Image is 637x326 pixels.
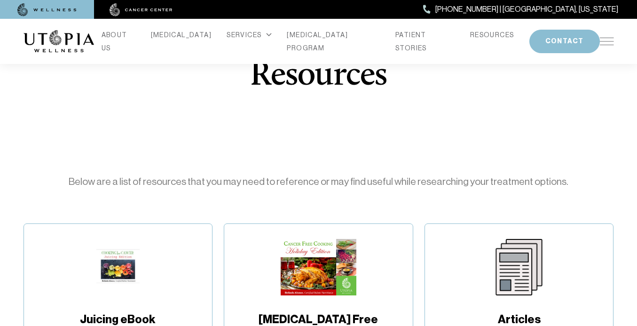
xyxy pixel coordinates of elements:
img: Juicing eBook [96,239,140,295]
div: SERVICES [227,28,272,41]
button: CONTACT [529,30,600,53]
h1: Resources [250,59,387,93]
a: [MEDICAL_DATA] PROGRAM [287,28,380,55]
p: Below are a list of resources that you may need to reference or may find useful while researching... [48,175,589,190]
a: ABOUT US [102,28,136,55]
img: cancer center [110,3,173,16]
img: Articles [491,239,547,295]
span: [PHONE_NUMBER] | [GEOGRAPHIC_DATA], [US_STATE] [435,3,618,16]
img: icon-hamburger [600,38,614,45]
img: Cancer Free Cooking eBook [281,239,356,295]
img: wellness [17,3,77,16]
a: [MEDICAL_DATA] [151,28,212,41]
a: PATIENT STORIES [395,28,455,55]
a: RESOURCES [470,28,514,41]
img: logo [24,30,94,53]
a: [PHONE_NUMBER] | [GEOGRAPHIC_DATA], [US_STATE] [423,3,618,16]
